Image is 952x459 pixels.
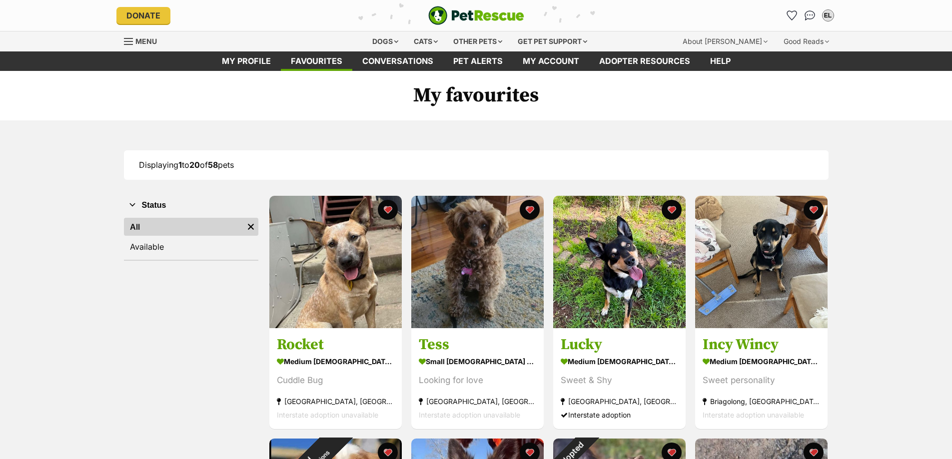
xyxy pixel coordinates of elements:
div: Good Reads [777,31,836,51]
h3: Tess [419,335,536,354]
img: Rocket [269,196,402,328]
a: Favourites [784,7,800,23]
a: My account [513,51,589,71]
a: Conversations [802,7,818,23]
a: Adopter resources [589,51,700,71]
a: Favourites [281,51,352,71]
a: Remove filter [243,218,258,236]
div: [GEOGRAPHIC_DATA], [GEOGRAPHIC_DATA] [561,395,678,408]
a: My profile [212,51,281,71]
div: Dogs [365,31,405,51]
a: conversations [352,51,443,71]
div: medium [DEMOGRAPHIC_DATA] Dog [561,354,678,369]
div: Status [124,216,258,260]
div: EL [823,10,833,20]
div: About [PERSON_NAME] [676,31,775,51]
span: Interstate adoption unavailable [277,411,378,419]
button: Status [124,199,258,212]
strong: 1 [178,160,182,170]
div: Get pet support [511,31,594,51]
div: [GEOGRAPHIC_DATA], [GEOGRAPHIC_DATA] [277,395,394,408]
button: favourite [378,200,398,220]
span: Interstate adoption unavailable [419,411,520,419]
div: Cats [407,31,445,51]
a: Lucky medium [DEMOGRAPHIC_DATA] Dog Sweet & Shy [GEOGRAPHIC_DATA], [GEOGRAPHIC_DATA] Interstate a... [553,328,686,429]
a: PetRescue [428,6,524,25]
h3: Rocket [277,335,394,354]
a: Donate [116,7,170,24]
div: Sweet & Shy [561,374,678,387]
button: favourite [520,200,540,220]
img: Incy Wincy [695,196,828,328]
a: Rocket medium [DEMOGRAPHIC_DATA] Dog Cuddle Bug [GEOGRAPHIC_DATA], [GEOGRAPHIC_DATA] Interstate a... [269,328,402,429]
strong: 20 [189,160,200,170]
strong: 58 [208,160,218,170]
button: favourite [662,200,682,220]
span: Menu [135,37,157,45]
img: logo-e224e6f780fb5917bec1dbf3a21bbac754714ae5b6737aabdf751b685950b380.svg [428,6,524,25]
img: Lucky [553,196,686,328]
div: Looking for love [419,374,536,387]
a: Incy Wincy medium [DEMOGRAPHIC_DATA] Dog Sweet personality Briagolong, [GEOGRAPHIC_DATA] Intersta... [695,328,828,429]
div: small [DEMOGRAPHIC_DATA] Dog [419,354,536,369]
span: Displaying to of pets [139,160,234,170]
div: medium [DEMOGRAPHIC_DATA] Dog [703,354,820,369]
div: Cuddle Bug [277,374,394,387]
div: [GEOGRAPHIC_DATA], [GEOGRAPHIC_DATA] [419,395,536,408]
a: All [124,218,243,236]
ul: Account quick links [784,7,836,23]
div: Other pets [446,31,509,51]
img: Tess [411,196,544,328]
h3: Lucky [561,335,678,354]
a: Available [124,238,258,256]
div: Briagolong, [GEOGRAPHIC_DATA] [703,395,820,408]
a: Menu [124,31,164,49]
div: Sweet personality [703,374,820,387]
a: Help [700,51,741,71]
img: chat-41dd97257d64d25036548639549fe6c8038ab92f7586957e7f3b1b290dea8141.svg [805,10,815,20]
button: favourite [804,200,824,220]
h3: Incy Wincy [703,335,820,354]
div: medium [DEMOGRAPHIC_DATA] Dog [277,354,394,369]
button: My account [820,7,836,23]
a: Pet alerts [443,51,513,71]
a: Tess small [DEMOGRAPHIC_DATA] Dog Looking for love [GEOGRAPHIC_DATA], [GEOGRAPHIC_DATA] Interstat... [411,328,544,429]
span: Interstate adoption unavailable [703,411,804,419]
div: Interstate adoption [561,408,678,422]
